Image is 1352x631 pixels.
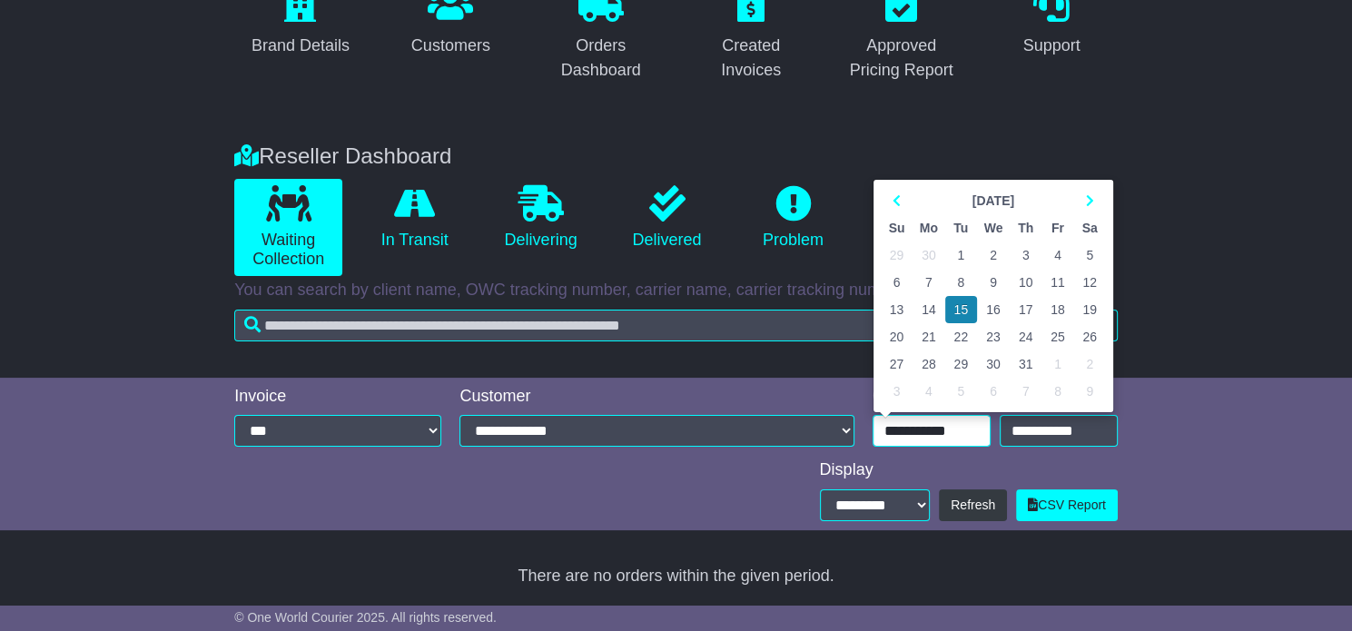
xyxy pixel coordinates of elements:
[547,34,655,83] div: Orders Dashboard
[1041,214,1073,242] th: Fr
[913,378,945,405] td: 4
[881,378,913,405] td: 3
[977,350,1010,378] td: 30
[234,387,441,407] div: Invoice
[234,179,342,276] a: Waiting Collection
[1010,323,1041,350] td: 24
[881,214,913,242] th: Su
[1016,489,1118,521] a: CSV Report
[913,187,1073,214] th: Select Month
[252,34,350,58] div: Brand Details
[913,296,945,323] td: 14
[1010,350,1041,378] td: 31
[411,34,490,58] div: Customers
[847,34,955,83] div: Approved Pricing Report
[225,143,1127,170] div: Reseller Dashboard
[977,214,1010,242] th: We
[977,378,1010,405] td: 6
[613,179,721,257] a: Delivered
[1074,350,1106,378] td: 2
[977,296,1010,323] td: 16
[881,296,913,323] td: 13
[1041,323,1073,350] td: 25
[1010,242,1041,269] td: 3
[487,179,595,257] a: Delivering
[234,610,497,625] span: © One World Courier 2025. All rights reserved.
[1074,323,1106,350] td: 26
[1010,269,1041,296] td: 10
[977,323,1010,350] td: 23
[945,214,977,242] th: Tu
[1010,296,1041,323] td: 17
[234,281,1118,301] p: You can search by client name, OWC tracking number, carrier name, carrier tracking number or refe...
[939,489,1007,521] button: Refresh
[913,242,945,269] td: 30
[1010,378,1041,405] td: 7
[1074,296,1106,323] td: 19
[1010,214,1041,242] th: Th
[913,350,945,378] td: 28
[977,242,1010,269] td: 2
[1074,214,1106,242] th: Sa
[945,242,977,269] td: 1
[1041,378,1073,405] td: 8
[1041,350,1073,378] td: 1
[945,296,977,323] td: 15
[945,269,977,296] td: 8
[1074,242,1106,269] td: 5
[865,179,973,257] a: Unknown
[1023,34,1081,58] div: Support
[913,214,945,242] th: Mo
[913,269,945,296] td: 7
[881,269,913,296] td: 6
[1041,242,1073,269] td: 4
[1041,269,1073,296] td: 11
[945,378,977,405] td: 5
[459,387,854,407] div: Customer
[221,567,1132,587] div: There are no orders within the given period.
[977,269,1010,296] td: 9
[1074,269,1106,296] td: 12
[913,323,945,350] td: 21
[1041,296,1073,323] td: 18
[739,179,847,257] a: Problem
[1074,378,1106,405] td: 9
[945,323,977,350] td: 22
[881,323,913,350] td: 20
[360,179,469,257] a: In Transit
[881,350,913,378] td: 27
[696,34,804,83] div: Created Invoices
[945,350,977,378] td: 29
[820,460,1118,480] div: Display
[881,242,913,269] td: 29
